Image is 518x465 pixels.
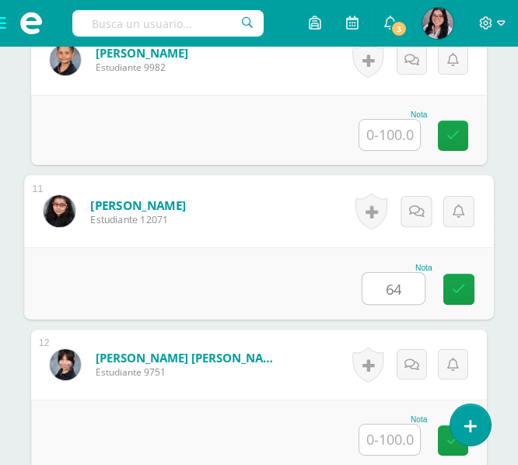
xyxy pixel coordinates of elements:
span: Estudiante 9982 [96,61,188,74]
span: Estudiante 12071 [90,212,186,226]
div: Nota [359,110,427,119]
a: [PERSON_NAME] [96,45,188,61]
div: Nota [359,415,427,424]
span: 3 [390,20,408,37]
input: 0-100.0 [359,425,420,455]
input: 0-100.0 [362,273,425,304]
a: [PERSON_NAME] [PERSON_NAME] [96,350,282,365]
span: Estudiante 9751 [96,365,282,379]
img: 9a4eed8070feb5ed0c39ae65db4a5b5e.png [50,44,81,75]
a: [PERSON_NAME] [90,197,186,213]
input: 0-100.0 [359,120,420,150]
img: 9104ab9ee20b169c624e8e0ceaf8ea0e.png [50,349,81,380]
input: Busca un usuario... [72,10,264,37]
img: 81ba7c4468dd7f932edd4c72d8d44558.png [422,8,453,39]
div: Nota [362,264,432,272]
img: de64acf4641a5a4d639f8258b3f8c7b1.png [44,195,75,227]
